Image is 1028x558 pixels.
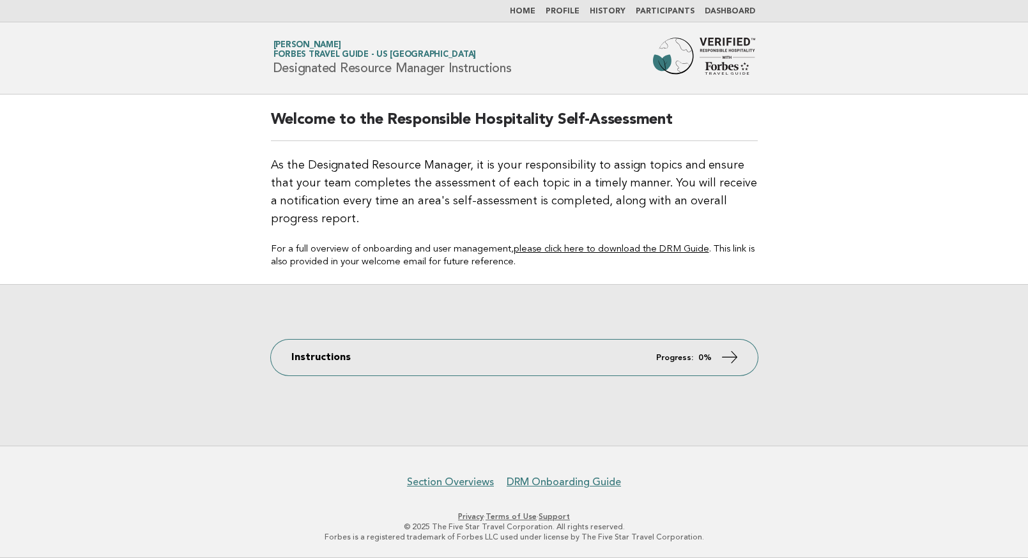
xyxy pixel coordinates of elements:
p: · · [123,511,905,522]
a: History [590,8,625,15]
a: [PERSON_NAME]Forbes Travel Guide - US [GEOGRAPHIC_DATA] [273,41,477,59]
a: Instructions Progress: 0% [271,340,758,375]
a: please click here to download the DRM Guide [514,245,709,254]
a: Section Overviews [407,476,494,488]
img: Forbes Travel Guide [653,38,755,79]
a: DRM Onboarding Guide [507,476,621,488]
a: Dashboard [705,8,755,15]
strong: 0% [698,354,712,362]
em: Progress: [656,354,693,362]
a: Support [539,512,570,521]
a: Home [510,8,535,15]
p: For a full overview of onboarding and user management, . This link is also provided in your welco... [271,243,758,269]
a: Terms of Use [486,512,537,521]
a: Participants [636,8,694,15]
p: As the Designated Resource Manager, it is your responsibility to assign topics and ensure that yo... [271,156,758,228]
span: Forbes Travel Guide - US [GEOGRAPHIC_DATA] [273,51,477,59]
h2: Welcome to the Responsible Hospitality Self-Assessment [271,110,758,141]
a: Profile [546,8,579,15]
p: Forbes is a registered trademark of Forbes LLC used under license by The Five Star Travel Corpora... [123,532,905,542]
a: Privacy [458,512,484,521]
p: © 2025 The Five Star Travel Corporation. All rights reserved. [123,522,905,532]
h1: Designated Resource Manager Instructions [273,41,512,75]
